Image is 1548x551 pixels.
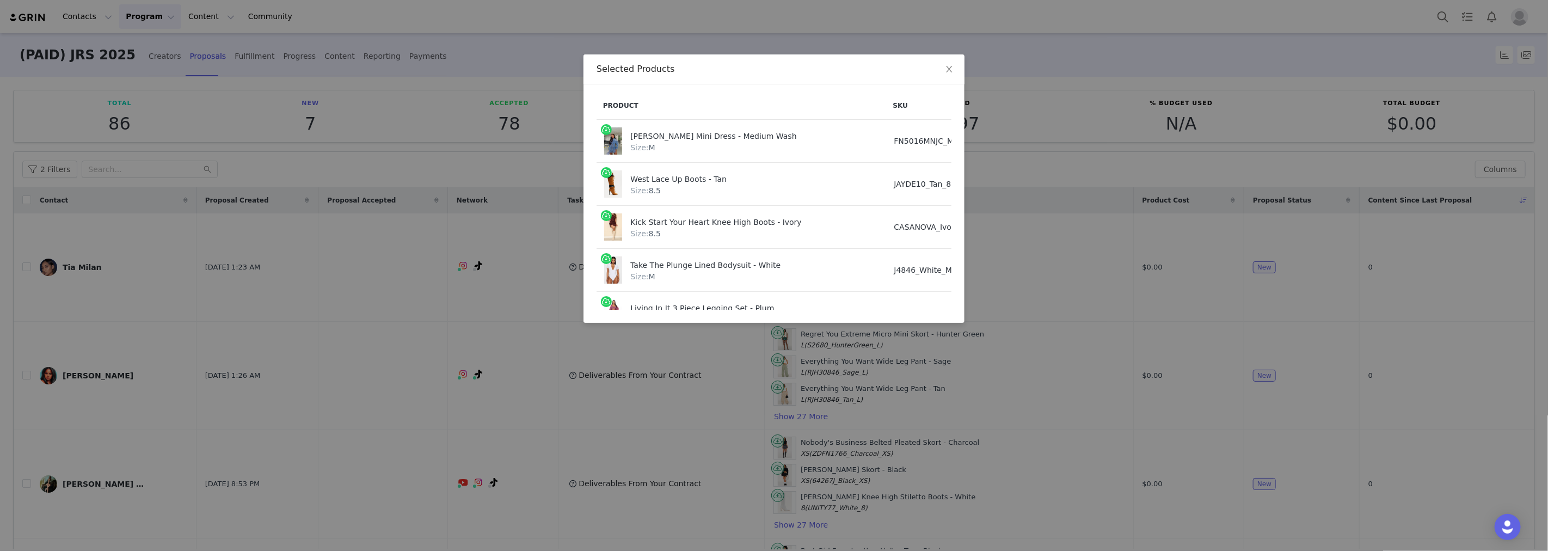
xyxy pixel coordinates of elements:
th: SKU [887,92,1016,120]
th: Product [597,92,887,120]
div: Selected Products [597,63,951,75]
img: 12-03-21Studio6_RT_11-20-48_24_CASANOVA_Ivory_21071_EH.jpg [604,213,622,241]
span: M [630,143,655,152]
span: Size: [630,186,648,195]
span: Size: [630,229,648,238]
div: [PERSON_NAME] Mini Dress - Medium Wash [630,127,854,142]
img: 04-11-23Studio2_KJ_RL_13-50-45_10_J4846_White_14852_DQ.jpg [604,256,622,284]
img: 08-25-20Studio2_BR_14-23-57_43_TP10372C_Plum_5404_RA.jpg [604,299,622,327]
span: 8.5 [630,186,661,195]
div: Take The Plunge Lined Bodysuit - White [630,256,854,271]
span: 8.5 [630,229,661,238]
img: 08-13-24_S15_78_JAYDE10_Tan_CZ_14-32-403655_TT_ES.jpg [604,170,622,198]
img: 1-13-25__366_Alessandra_Denim_Mini_Dress_Medium_Wash_JR.jpg [604,127,622,155]
span: Size: [630,272,648,281]
div: West Lace Up Boots - Tan [630,170,854,185]
div: Open Intercom Messenger [1495,514,1521,540]
div: Living In It 3 Piece Legging Set - Plum [630,299,854,314]
span: Size: [630,143,648,152]
span: M [630,272,655,281]
i: icon: close [945,65,954,74]
button: Close [934,54,965,85]
td: TP10372C_Plum_M [887,292,1016,335]
td: J4846_White_M [887,249,1016,292]
div: Kick Start Your Heart Knee High Boots - Ivory [630,213,854,228]
td: FN5016MNJC_MediumWash_M [887,120,1016,163]
td: CASANOVA_Ivory_8.5 [887,206,1016,249]
td: JAYDE10_Tan_8.5 [887,163,1016,206]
